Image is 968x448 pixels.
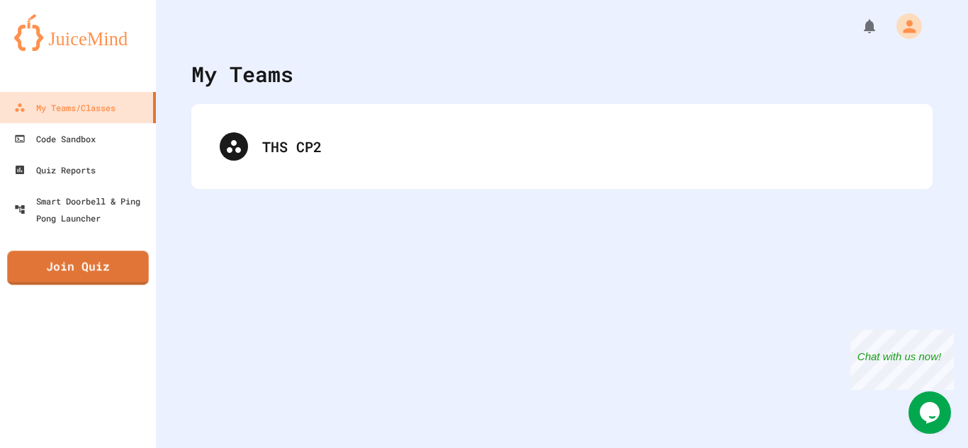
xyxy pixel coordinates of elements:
div: Quiz Reports [14,161,96,178]
a: Join Quiz [7,251,148,285]
div: My Teams/Classes [14,99,116,116]
div: My Teams [191,58,293,90]
div: My Account [882,10,925,42]
img: logo-orange.svg [14,14,142,51]
iframe: chat widget [908,391,954,434]
div: My Notifications [835,14,882,38]
iframe: chat widget [850,330,954,390]
div: THS CP2 [206,118,918,175]
div: THS CP2 [262,136,904,157]
div: Code Sandbox [14,130,96,147]
div: Smart Doorbell & Ping Pong Launcher [14,193,150,226]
